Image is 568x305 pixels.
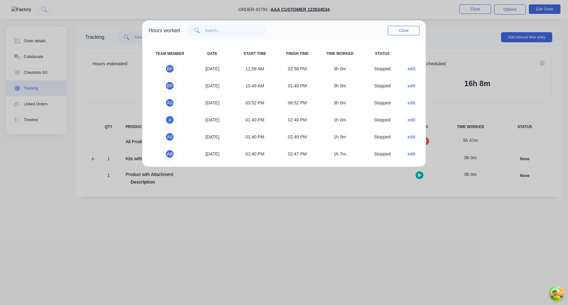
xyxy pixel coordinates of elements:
span: 3h 0m [319,98,361,108]
span: 01:49 PM [276,81,319,91]
span: 01:40 PM [234,149,276,159]
span: S topped [361,166,404,176]
span: 03:52 PM [234,98,276,108]
span: 06:52 PM [276,98,319,108]
button: edit [408,66,416,72]
span: [DATE] [191,81,234,91]
span: 1h 7m [319,149,361,159]
span: STATUS [361,51,404,56]
span: [DATE] [191,98,234,108]
span: DATE [191,51,234,56]
button: edit [408,83,416,89]
span: 3h 0m [319,81,361,91]
span: 01:00 PM [276,166,319,176]
div: A S [165,98,175,108]
div: A [165,115,175,125]
div: B P [165,64,175,73]
span: [DATE] [191,64,234,73]
div: A S [165,132,175,142]
span: 3h 0m [319,64,361,73]
button: edit [408,100,416,106]
span: 01:40 PM [234,115,276,125]
span: 10:49 AM [234,81,276,91]
button: Close [388,26,419,35]
span: S topped [361,81,404,91]
span: S topped [361,98,404,108]
div: A B [165,166,175,176]
span: 02:40 PM [276,115,319,125]
button: edit [408,134,416,140]
span: 1h 0m [319,115,361,125]
span: TEAM MEMBER [149,51,191,56]
span: 1h 0m [319,132,361,142]
span: [DATE] [191,149,234,159]
span: S topped [361,115,404,125]
span: START TIME [234,51,276,56]
button: edit [408,151,416,157]
span: 02:47 PM [276,149,319,159]
span: 11:59 AM [234,166,276,176]
span: 02:40 PM [276,132,319,142]
input: Search... [205,24,266,37]
span: [DATE] [191,166,234,176]
span: S topped [361,64,404,73]
div: A B [165,149,175,159]
div: Hours worked [149,27,180,34]
span: TIME WORKED [319,51,361,56]
span: S topped [361,132,404,142]
button: edit [408,117,416,123]
span: S topped [361,149,404,159]
span: 11:58 AM [234,64,276,73]
span: 02:58 PM [276,64,319,73]
span: [DATE] [191,132,234,142]
span: [DATE] [191,115,234,125]
div: B P [165,81,175,91]
button: Open Tanstack query devtools [550,287,563,300]
span: 01:40 PM [234,132,276,142]
span: 1h 1m [319,166,361,176]
span: FINISH TIME [276,51,319,56]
